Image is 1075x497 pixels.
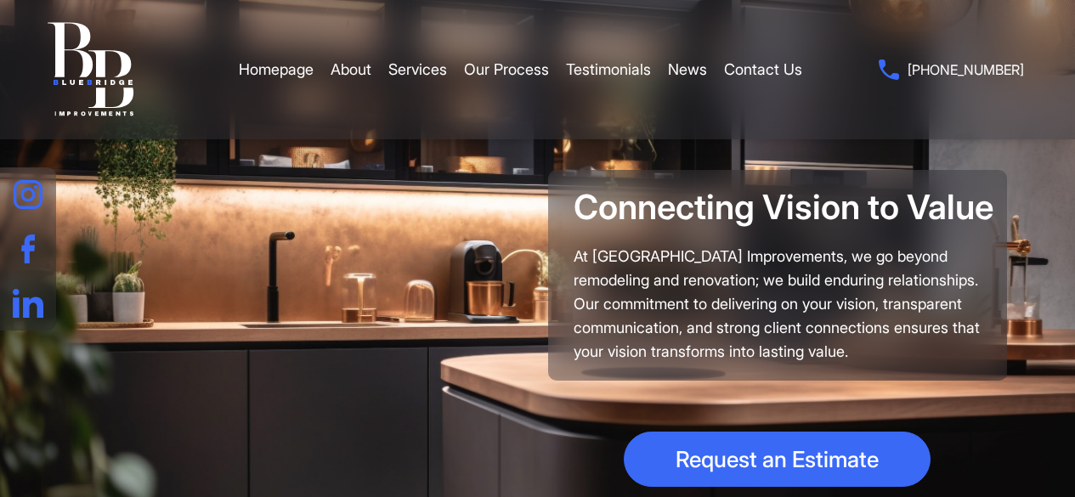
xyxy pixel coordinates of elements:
a: Testimonials [566,44,651,95]
a: [PHONE_NUMBER] [879,58,1024,82]
a: Request an Estimate [624,432,931,487]
a: Homepage [239,44,314,95]
div: At [GEOGRAPHIC_DATA] Improvements, we go beyond remodeling and renovation; we build enduring rela... [574,245,982,364]
a: About [331,44,371,95]
a: Services [388,44,447,95]
h1: Connecting Vision to Value [574,187,982,228]
span: [PHONE_NUMBER] [908,58,1024,82]
a: News [668,44,707,95]
a: Our Process [464,44,549,95]
a: Contact Us [724,44,802,95]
